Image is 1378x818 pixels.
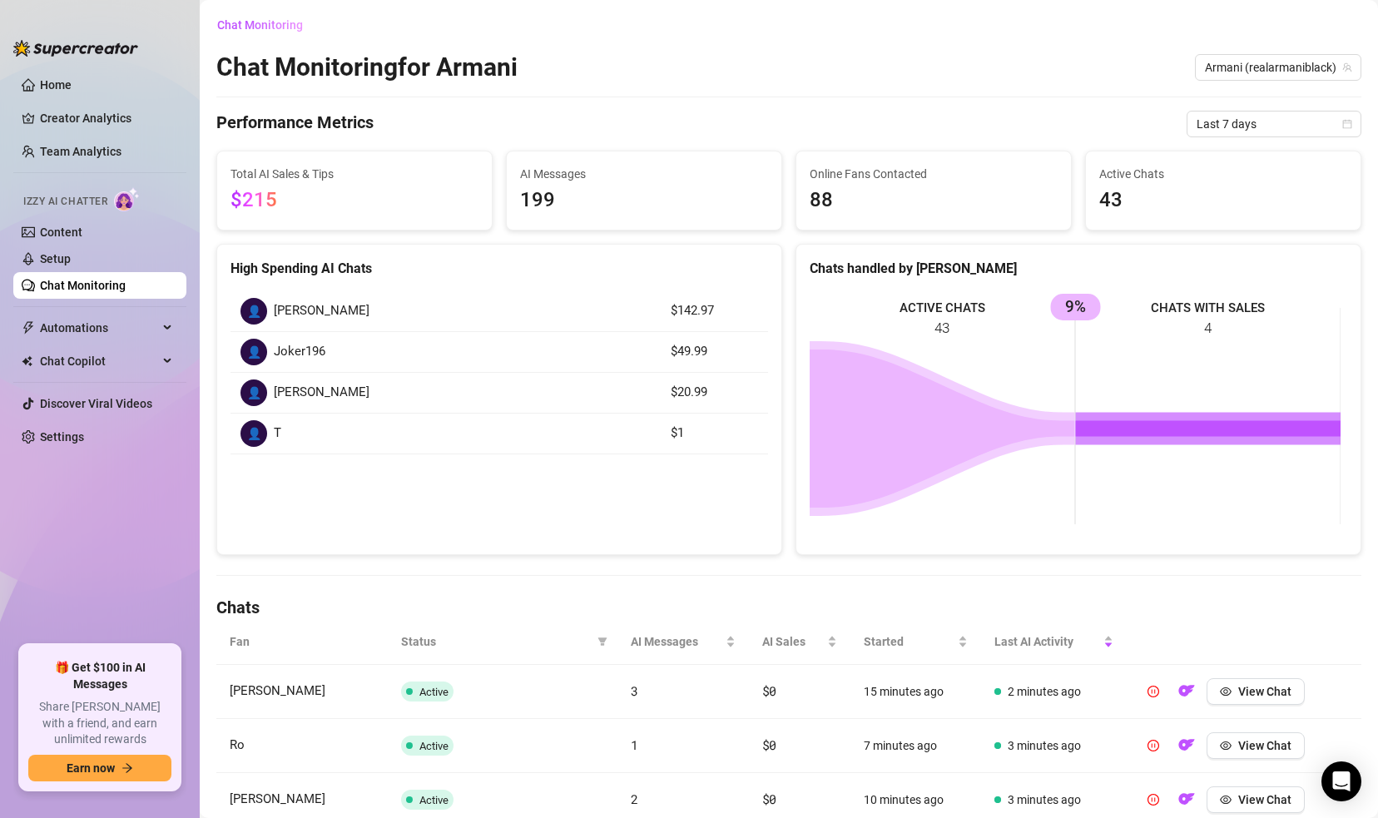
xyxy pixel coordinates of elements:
span: Active [419,794,449,806]
div: Open Intercom Messenger [1321,761,1361,801]
td: 15 minutes ago [850,665,981,719]
span: 199 [520,185,768,216]
button: View Chat [1207,732,1305,759]
td: 7 minutes ago [850,719,981,773]
span: 43 [1099,185,1347,216]
th: Started [850,619,981,665]
span: Armani (realarmaniblack) [1205,55,1351,80]
span: 3 [631,682,638,699]
span: pause-circle [1148,686,1159,697]
img: AI Chatter [114,187,140,211]
span: Active Chats [1099,165,1347,183]
div: High Spending AI Chats [230,258,768,279]
a: Content [40,226,82,239]
h2: Chat Monitoring for Armani [216,52,518,83]
span: Izzy AI Chatter [23,194,107,210]
h4: Performance Metrics [216,111,374,137]
span: Active [419,740,449,752]
span: Online Fans Contacted [810,165,1058,183]
span: 2 [631,791,638,807]
span: $0 [762,682,776,699]
img: OF [1178,736,1195,753]
span: Started [864,632,954,651]
span: [PERSON_NAME] [274,301,369,321]
th: AI Messages [617,619,749,665]
div: 👤 [240,298,267,325]
span: Active [419,686,449,698]
span: thunderbolt [22,321,35,335]
span: filter [594,629,611,654]
div: 👤 [240,379,267,406]
span: Last AI Activity [994,632,1100,651]
span: 3 minutes ago [1008,793,1081,806]
a: OF [1173,796,1200,810]
img: OF [1178,682,1195,699]
span: $0 [762,736,776,753]
article: $1 [671,424,758,444]
a: Settings [40,430,84,444]
span: Chat Copilot [40,348,158,374]
span: View Chat [1238,685,1291,698]
th: AI Sales [749,619,851,665]
span: team [1342,62,1352,72]
span: filter [597,637,607,647]
span: Ro [230,737,245,752]
span: [PERSON_NAME] [230,791,325,806]
span: Joker196 [274,342,325,362]
h4: Chats [216,596,1361,619]
span: 2 minutes ago [1008,685,1081,698]
div: 👤 [240,339,267,365]
a: Discover Viral Videos [40,397,152,410]
span: pause-circle [1148,794,1159,806]
article: $142.97 [671,301,758,321]
span: View Chat [1238,793,1291,806]
span: 88 [810,185,1058,216]
span: [PERSON_NAME] [230,683,325,698]
span: Total AI Sales & Tips [230,165,478,183]
span: Share [PERSON_NAME] with a friend, and earn unlimited rewards [28,699,171,748]
span: $0 [762,791,776,807]
span: 3 minutes ago [1008,739,1081,752]
button: OF [1173,678,1200,705]
button: View Chat [1207,786,1305,813]
span: Automations [40,315,158,341]
span: arrow-right [121,762,133,774]
span: eye [1220,794,1232,806]
span: eye [1220,740,1232,751]
article: $20.99 [671,383,758,403]
article: $49.99 [671,342,758,362]
span: View Chat [1238,739,1291,752]
a: Creator Analytics [40,105,173,131]
th: Fan [216,619,388,665]
button: OF [1173,786,1200,813]
span: AI Messages [520,165,768,183]
button: Chat Monitoring [216,12,316,38]
a: Team Analytics [40,145,121,158]
a: Setup [40,252,71,265]
span: $215 [230,188,277,211]
button: View Chat [1207,678,1305,705]
span: AI Sales [762,632,825,651]
a: OF [1173,688,1200,701]
img: logo-BBDzfeDw.svg [13,40,138,57]
button: OF [1173,732,1200,759]
span: calendar [1342,119,1352,129]
span: Last 7 days [1197,112,1351,136]
span: 🎁 Get $100 in AI Messages [28,660,171,692]
span: AI Messages [631,632,722,651]
div: 👤 [240,420,267,447]
span: pause-circle [1148,740,1159,751]
img: OF [1178,791,1195,807]
span: T [274,424,281,444]
th: Last AI Activity [981,619,1127,665]
span: 1 [631,736,638,753]
span: Earn now [67,761,115,775]
a: OF [1173,742,1200,756]
span: Status [401,632,590,651]
span: Chat Monitoring [217,18,303,32]
img: Chat Copilot [22,355,32,367]
div: Chats handled by [PERSON_NAME] [810,258,1347,279]
span: eye [1220,686,1232,697]
button: Earn nowarrow-right [28,755,171,781]
a: Chat Monitoring [40,279,126,292]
